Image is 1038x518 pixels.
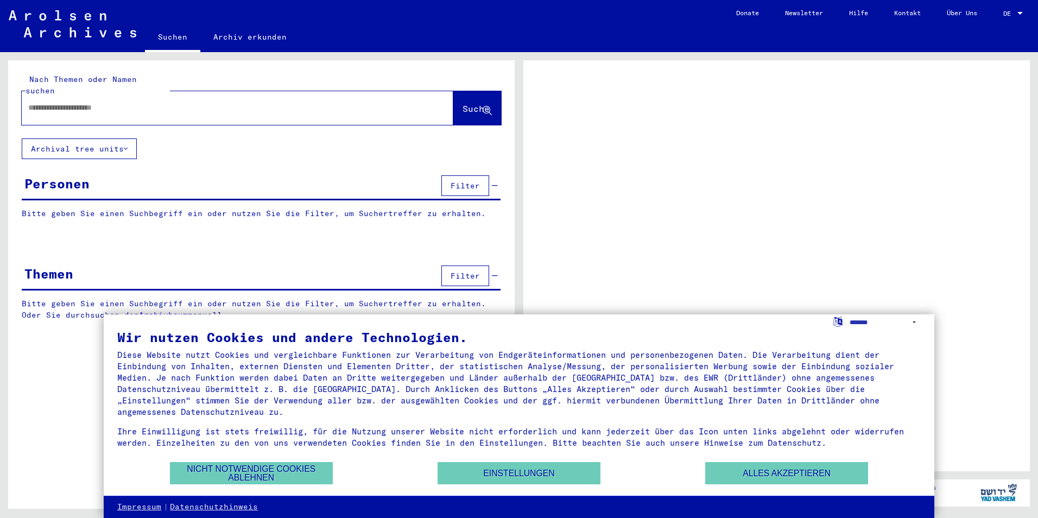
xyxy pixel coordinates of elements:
a: Impressum [117,502,161,513]
div: Ihre Einwilligung ist stets freiwillig, für die Nutzung unserer Website nicht erforderlich und ka... [117,426,921,448]
span: Filter [451,181,480,191]
p: Bitte geben Sie einen Suchbegriff ein oder nutzen Sie die Filter, um Suchertreffer zu erhalten. O... [22,298,501,321]
button: Alles akzeptieren [705,462,868,484]
div: Personen [24,174,90,193]
a: Archiv erkunden [200,24,300,50]
img: Arolsen_neg.svg [9,10,136,37]
div: Diese Website nutzt Cookies und vergleichbare Funktionen zur Verarbeitung von Endgeräteinformatio... [117,349,921,418]
a: Archivbaum [139,310,188,320]
button: Filter [441,175,489,196]
button: Nicht notwendige Cookies ablehnen [170,462,333,484]
div: Wir nutzen Cookies und andere Technologien. [117,331,921,344]
label: Sprache auswählen [832,316,844,326]
img: yv_logo.png [978,479,1019,506]
span: Filter [451,271,480,281]
button: Suche [453,91,501,125]
mat-label: Nach Themen oder Namen suchen [26,74,137,96]
select: Sprache auswählen [850,314,921,330]
a: Suchen [145,24,200,52]
button: Archival tree units [22,138,137,159]
button: Filter [441,266,489,286]
a: Datenschutzhinweis [170,502,258,513]
span: Suche [463,103,490,114]
button: Einstellungen [438,462,600,484]
div: Themen [24,264,73,283]
span: DE [1003,10,1015,17]
p: Bitte geben Sie einen Suchbegriff ein oder nutzen Sie die Filter, um Suchertreffer zu erhalten. [22,208,501,219]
